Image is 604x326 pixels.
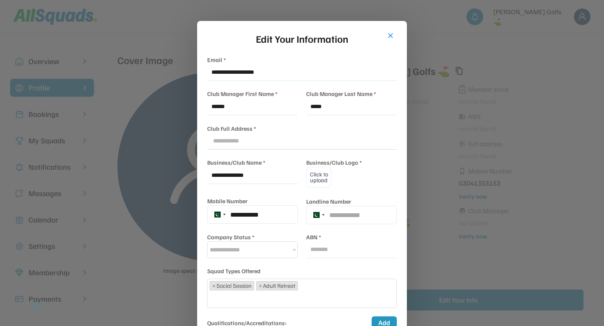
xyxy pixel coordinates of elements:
li: Social Session [210,281,254,290]
div: Club Full Address * [207,124,256,133]
div: Telephone country code [209,210,228,220]
div: Mobile Number [207,197,247,205]
div: Email * [207,55,226,64]
button: close [386,31,395,40]
div: Telephone country code [308,210,327,220]
div: Company Status * [207,233,255,241]
div: Edit Your Information [207,31,397,46]
div: Business/Club Name * [207,158,266,167]
div: Landline Number [306,197,351,206]
span: × [259,283,262,289]
div: Squad Types Offered [207,266,260,275]
li: Adult Retreat [256,281,298,290]
div: ABN * [306,233,321,241]
div: Club Manager First Name * [207,89,278,98]
div: Club Manager Last Name * [306,89,376,98]
div: Business/Club Logo * [306,158,362,167]
span: × [212,283,216,289]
